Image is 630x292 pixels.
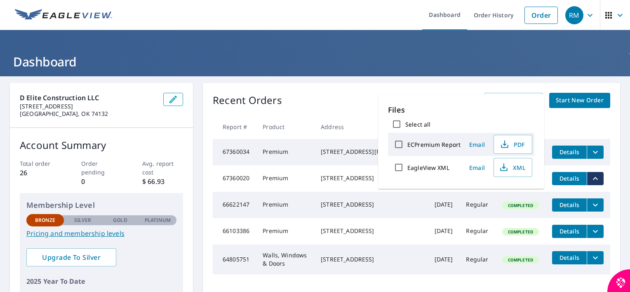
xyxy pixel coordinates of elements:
[20,138,183,153] p: Account Summary
[20,110,157,118] p: [GEOGRAPHIC_DATA], OK 74132
[256,139,314,165] td: Premium
[459,192,495,218] td: Regular
[256,192,314,218] td: Premium
[464,138,490,151] button: Email
[213,139,256,165] td: 67360034
[407,141,461,148] label: ECPremium Report
[524,7,558,24] a: Order
[321,174,421,182] div: [STREET_ADDRESS]
[565,6,583,24] div: RM
[557,254,582,261] span: Details
[464,161,490,174] button: Email
[557,201,582,209] span: Details
[213,93,282,108] p: Recent Orders
[556,95,604,106] span: Start New Order
[587,225,604,238] button: filesDropdownBtn-66103386
[467,164,487,172] span: Email
[407,164,449,172] label: EagleView XML
[499,162,525,172] span: XML
[552,225,587,238] button: detailsBtn-66103386
[587,146,604,159] button: filesDropdownBtn-67360034
[557,174,582,182] span: Details
[213,115,256,139] th: Report #
[74,217,92,224] p: Silver
[549,93,610,108] a: Start New Order
[503,229,538,235] span: Completed
[314,115,428,139] th: Address
[142,159,183,177] p: Avg. report cost
[213,192,256,218] td: 66622147
[428,245,460,274] td: [DATE]
[10,53,620,70] h1: Dashboard
[213,218,256,245] td: 66103386
[405,120,430,128] label: Select all
[213,165,256,192] td: 67360020
[35,217,56,224] p: Bronze
[26,276,176,286] p: 2025 Year To Date
[15,9,112,21] img: EV Logo
[552,251,587,264] button: detailsBtn-64805751
[20,159,61,168] p: Total order
[557,227,582,235] span: Details
[459,245,495,274] td: Regular
[20,93,157,103] p: D Elite Construction LLC
[494,135,532,154] button: PDF
[459,218,495,245] td: Regular
[256,115,314,139] th: Product
[145,217,171,224] p: Platinum
[256,245,314,274] td: Walls, Windows & Doors
[142,177,183,186] p: $ 66.93
[467,141,487,148] span: Email
[321,255,421,264] div: [STREET_ADDRESS]
[587,172,604,185] button: filesDropdownBtn-67360020
[587,251,604,264] button: filesDropdownBtn-64805751
[256,165,314,192] td: Premium
[213,245,256,274] td: 64805751
[33,253,110,262] span: Upgrade To Silver
[484,93,543,108] a: View All Orders
[20,168,61,178] p: 26
[499,139,525,149] span: PDF
[494,158,532,177] button: XML
[557,148,582,156] span: Details
[321,227,421,235] div: [STREET_ADDRESS]
[552,172,587,185] button: detailsBtn-67360020
[552,146,587,159] button: detailsBtn-67360034
[552,198,587,212] button: detailsBtn-66622147
[587,198,604,212] button: filesDropdownBtn-66622147
[321,200,421,209] div: [STREET_ADDRESS]
[26,248,116,266] a: Upgrade To Silver
[503,203,538,208] span: Completed
[256,218,314,245] td: Premium
[428,218,460,245] td: [DATE]
[26,200,176,211] p: Membership Level
[26,228,176,238] a: Pricing and membership levels
[113,217,127,224] p: Gold
[503,257,538,263] span: Completed
[81,159,122,177] p: Order pending
[20,103,157,110] p: [STREET_ADDRESS]
[388,104,534,115] p: Files
[321,148,421,156] div: [STREET_ADDRESS][PERSON_NAME]
[81,177,122,186] p: 0
[428,192,460,218] td: [DATE]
